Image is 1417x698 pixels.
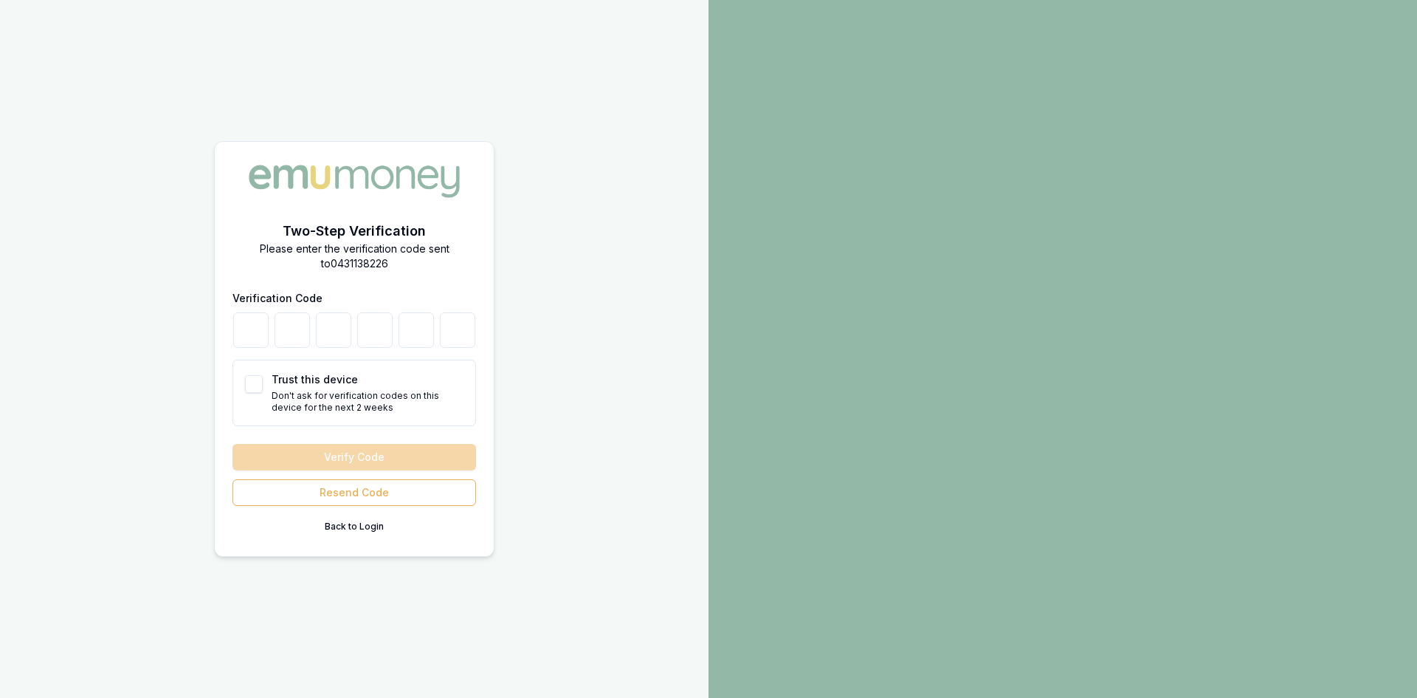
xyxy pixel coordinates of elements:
h2: Two-Step Verification [232,221,476,242]
label: Verification Code [232,292,323,304]
p: Don't ask for verification codes on this device for the next 2 weeks [272,390,463,414]
p: Please enter the verification code sent to 0431138226 [232,242,476,271]
label: Trust this device [272,373,358,386]
button: Resend Code [232,479,476,506]
img: Emu Money [244,160,465,202]
button: Back to Login [232,515,476,538]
